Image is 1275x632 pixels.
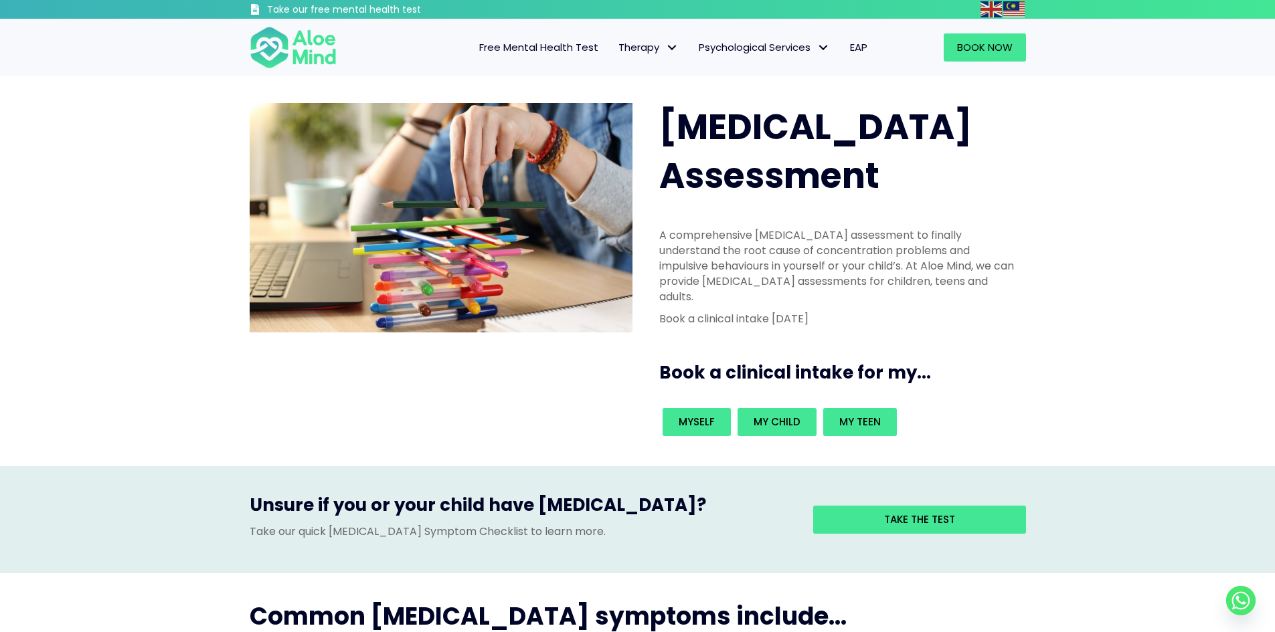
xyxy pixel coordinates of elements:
span: EAP [850,40,867,54]
a: Myself [663,408,731,436]
a: Free Mental Health Test [469,33,608,62]
a: Psychological ServicesPsychological Services: submenu [689,33,840,62]
a: My child [738,408,817,436]
h3: Book a clinical intake for my... [659,360,1031,385]
a: EAP [840,33,877,62]
span: [MEDICAL_DATA] Assessment [659,102,972,200]
span: Free Mental Health Test [479,40,598,54]
span: Therapy [618,40,679,54]
h3: Unsure if you or your child have [MEDICAL_DATA]? [250,493,793,524]
span: Take the test [884,512,955,526]
img: en [981,1,1002,17]
a: English [981,1,1003,17]
span: My child [754,415,800,429]
a: Whatsapp [1226,586,1256,615]
nav: Menu [354,33,877,62]
a: Book Now [944,33,1026,62]
a: Take our free mental health test [250,3,493,19]
p: Take our quick [MEDICAL_DATA] Symptom Checklist to learn more. [250,524,793,539]
img: ms [1003,1,1025,17]
a: My teen [823,408,897,436]
a: Malay [1003,1,1026,17]
span: Book Now [957,40,1013,54]
a: Take the test [813,506,1026,534]
p: Book a clinical intake [DATE] [659,311,1018,326]
span: Psychological Services [699,40,830,54]
div: Book an intake for my... [659,405,1018,439]
img: ADHD photo [250,103,632,332]
span: My teen [839,415,881,429]
h3: Take our free mental health test [267,3,493,17]
span: Myself [679,415,715,429]
p: A comprehensive [MEDICAL_DATA] assessment to finally understand the root cause of concentration p... [659,227,1018,305]
span: Therapy: submenu [663,38,682,58]
img: Aloe mind Logo [250,25,337,70]
span: Psychological Services: submenu [814,38,833,58]
a: TherapyTherapy: submenu [608,33,689,62]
